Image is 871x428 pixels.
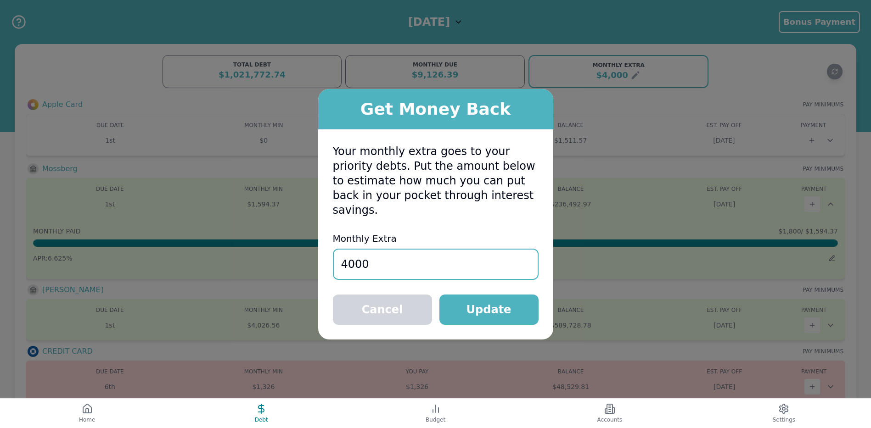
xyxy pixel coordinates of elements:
h2: Get Money Back [318,100,553,118]
span: Home [79,416,95,423]
button: Cancel [333,295,432,325]
span: Budget [426,416,445,423]
input: Enter amount [333,249,539,280]
p: Your monthly extra goes to your priority debts. Put the amount below to estimate how much you can... [333,144,539,217]
span: Debt [255,416,268,423]
label: Monthly Extra [333,232,539,245]
button: Update [439,295,539,325]
button: Debt [174,399,348,428]
button: Accounts [523,399,697,428]
span: Settings [773,416,795,423]
span: Accounts [597,416,623,423]
button: Budget [348,399,523,428]
button: Settings [697,399,871,428]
